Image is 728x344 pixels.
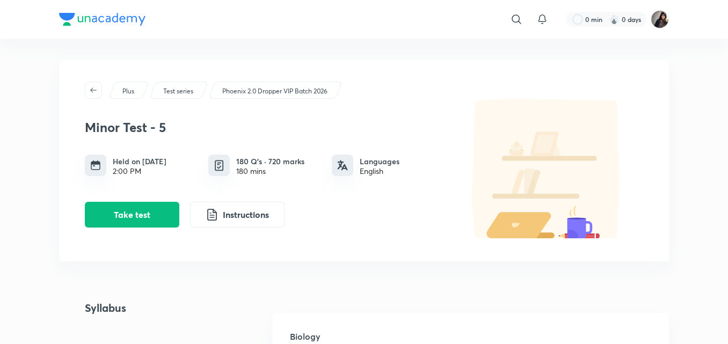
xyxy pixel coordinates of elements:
h6: Languages [360,156,399,167]
div: English [360,167,399,175]
img: languages [337,160,348,171]
img: Company Logo [59,13,145,26]
div: 2:00 PM [113,167,166,175]
h6: 180 Q’s · 720 marks [236,156,304,167]
a: Phoenix 2.0 Dropper VIP Batch 2026 [221,86,330,96]
a: Test series [162,86,195,96]
button: Take test [85,202,179,228]
a: Plus [121,86,136,96]
img: instruction [206,208,219,221]
h3: Minor Test - 5 [85,120,445,135]
h6: Held on [DATE] [113,156,166,167]
button: Instructions [190,202,285,228]
img: streak [609,14,620,25]
img: quiz info [213,159,226,172]
img: default [450,99,643,238]
img: timing [90,160,101,171]
p: Plus [122,86,134,96]
p: Phoenix 2.0 Dropper VIP Batch 2026 [222,86,327,96]
img: Afeera M [651,10,669,28]
p: Test series [163,86,193,96]
div: 180 mins [236,167,304,175]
